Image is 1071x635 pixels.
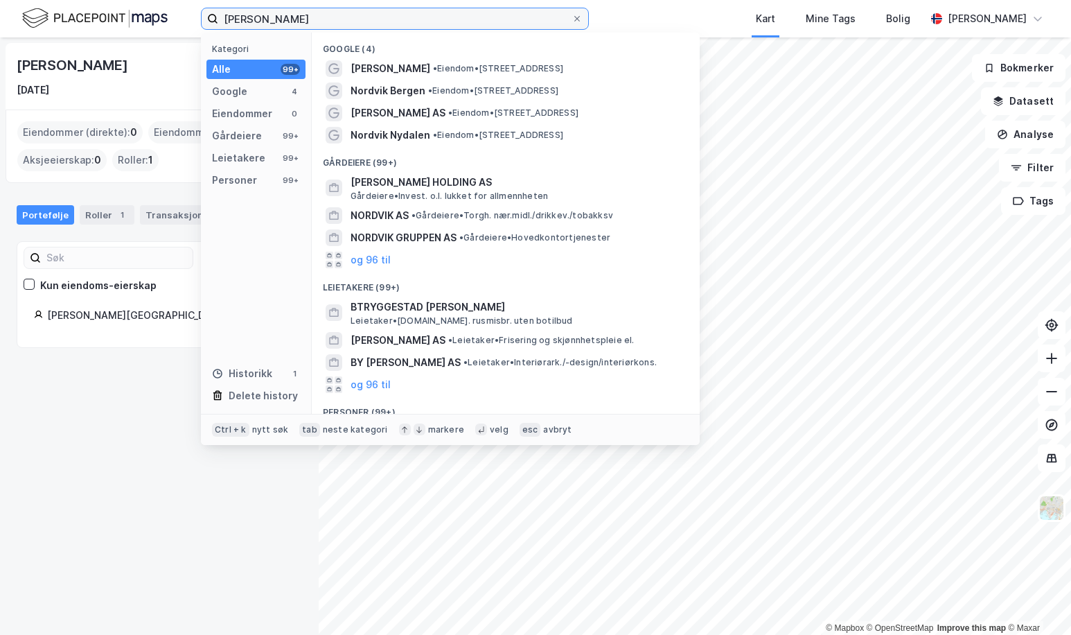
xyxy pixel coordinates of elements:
[433,130,437,140] span: •
[428,424,464,435] div: markere
[1002,568,1071,635] div: Kontrollprogram for chat
[1038,495,1065,521] img: Z
[459,232,463,243] span: •
[212,423,249,437] div: Ctrl + k
[459,232,610,243] span: Gårdeiere • Hovedkontortjenester
[411,210,613,221] span: Gårdeiere • Torgh. nær.midl./drikkev./tobakksv
[112,149,159,171] div: Roller :
[212,105,272,122] div: Eiendommer
[289,86,300,97] div: 4
[756,10,775,27] div: Kart
[312,271,700,296] div: Leietakere (99+)
[17,82,49,98] div: [DATE]
[981,87,1065,115] button: Datasett
[448,335,635,346] span: Leietaker • Frisering og skjønnhetspleie el.
[806,10,856,27] div: Mine Tags
[351,174,683,191] span: [PERSON_NAME] HOLDING AS
[323,424,388,435] div: neste kategori
[229,388,298,404] div: Delete history
[299,423,320,437] div: tab
[212,61,231,78] div: Alle
[543,424,572,435] div: avbryt
[867,623,934,633] a: OpenStreetMap
[281,153,300,164] div: 99+
[212,365,272,382] div: Historikk
[351,252,391,268] button: og 96 til
[312,396,700,421] div: Personer (99+)
[1002,568,1071,635] iframe: Chat Widget
[948,10,1027,27] div: [PERSON_NAME]
[463,357,468,367] span: •
[351,376,391,393] button: og 96 til
[312,33,700,58] div: Google (4)
[351,229,457,246] span: NORDVIK GRUPPEN AS
[351,332,445,349] span: [PERSON_NAME] AS
[448,335,452,345] span: •
[985,121,1065,148] button: Analyse
[490,424,508,435] div: velg
[17,121,143,143] div: Eiendommer (direkte) :
[351,315,573,327] span: Leietaker • [DOMAIN_NAME]. rusmisbr. uten botilbud
[826,623,864,633] a: Mapbox
[999,154,1065,182] button: Filter
[212,83,247,100] div: Google
[463,357,657,368] span: Leietaker • Interiørark./-design/interiørkons.
[433,130,563,141] span: Eiendom • [STREET_ADDRESS]
[41,247,193,268] input: Søk
[281,175,300,186] div: 99+
[351,127,430,143] span: Nordvik Nydalen
[115,208,129,222] div: 1
[212,128,262,144] div: Gårdeiere
[351,207,409,224] span: NORDVIK AS
[252,424,289,435] div: nytt søk
[351,299,683,315] span: BTRYGGESTAD [PERSON_NAME]
[281,130,300,141] div: 99+
[148,152,153,168] span: 1
[1001,187,1065,215] button: Tags
[80,205,134,225] div: Roller
[448,107,452,118] span: •
[351,354,461,371] span: BY [PERSON_NAME] AS
[289,108,300,119] div: 0
[47,307,285,324] div: [PERSON_NAME][GEOGRAPHIC_DATA]
[289,368,300,379] div: 1
[17,205,74,225] div: Portefølje
[212,150,265,166] div: Leietakere
[218,8,572,29] input: Søk på adresse, matrikkel, gårdeiere, leietakere eller personer
[212,44,306,54] div: Kategori
[886,10,910,27] div: Bolig
[937,623,1006,633] a: Improve this map
[972,54,1065,82] button: Bokmerker
[148,121,282,143] div: Eiendommer (Indirekte) :
[130,124,137,141] span: 0
[17,54,130,76] div: [PERSON_NAME]
[520,423,541,437] div: esc
[433,63,563,74] span: Eiendom • [STREET_ADDRESS]
[351,105,445,121] span: [PERSON_NAME] AS
[351,191,548,202] span: Gårdeiere • Invest. o.l. lukket for allmennheten
[40,277,157,294] div: Kun eiendoms-eierskap
[94,152,101,168] span: 0
[411,210,416,220] span: •
[140,205,218,225] div: Transaksjoner
[22,6,168,31] img: logo.f888ab2527a4732fd821a326f86c7f29.svg
[428,85,432,96] span: •
[212,172,257,189] div: Personer
[312,146,700,171] div: Gårdeiere (99+)
[281,64,300,75] div: 99+
[351,82,425,99] span: Nordvik Bergen
[433,63,437,73] span: •
[428,85,558,96] span: Eiendom • [STREET_ADDRESS]
[448,107,578,119] span: Eiendom • [STREET_ADDRESS]
[351,60,430,77] span: [PERSON_NAME]
[17,149,107,171] div: Aksjeeierskap :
